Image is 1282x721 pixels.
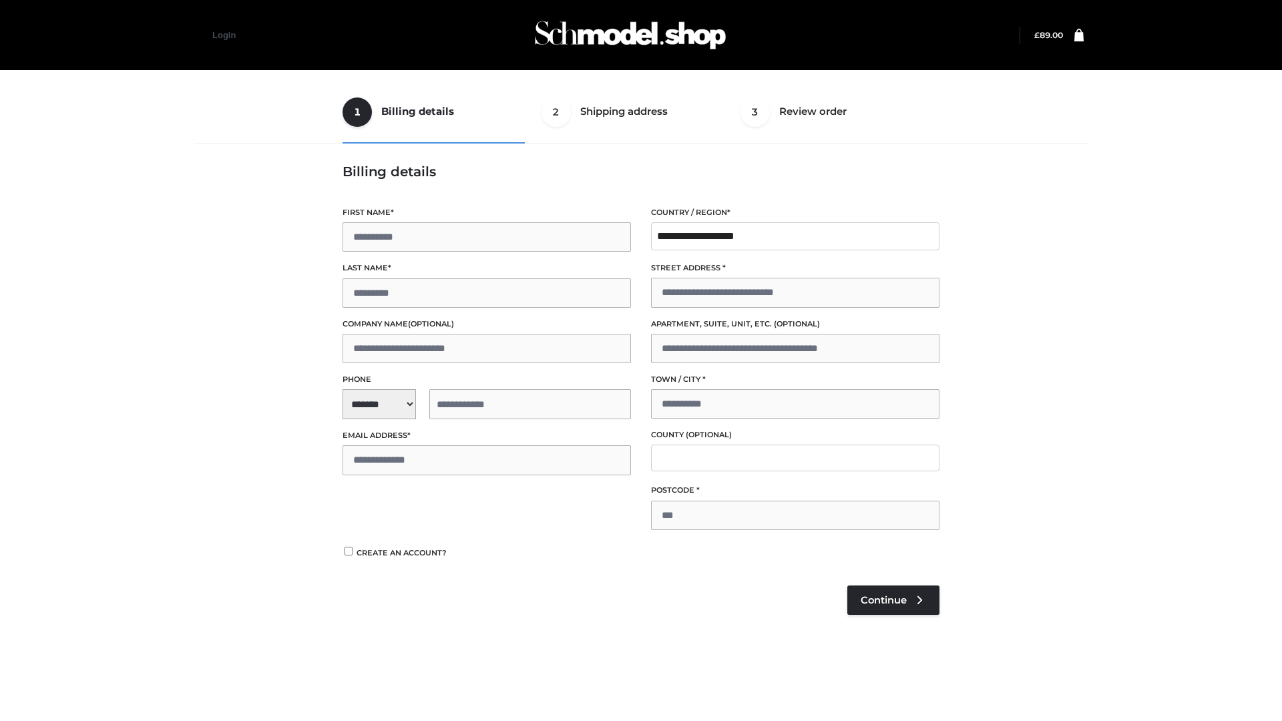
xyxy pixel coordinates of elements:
[651,262,939,274] label: Street address
[343,429,631,442] label: Email address
[651,206,939,219] label: Country / Region
[357,548,447,557] span: Create an account?
[847,585,939,615] a: Continue
[1034,30,1063,40] a: £89.00
[212,30,236,40] a: Login
[1034,30,1063,40] bdi: 89.00
[1034,30,1040,40] span: £
[343,164,939,180] h3: Billing details
[343,318,631,330] label: Company name
[530,9,730,61] img: Schmodel Admin 964
[651,373,939,386] label: Town / City
[774,319,820,328] span: (optional)
[651,484,939,497] label: Postcode
[343,262,631,274] label: Last name
[343,547,355,555] input: Create an account?
[343,206,631,219] label: First name
[686,430,732,439] span: (optional)
[861,594,907,606] span: Continue
[651,429,939,441] label: County
[651,318,939,330] label: Apartment, suite, unit, etc.
[343,373,631,386] label: Phone
[408,319,454,328] span: (optional)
